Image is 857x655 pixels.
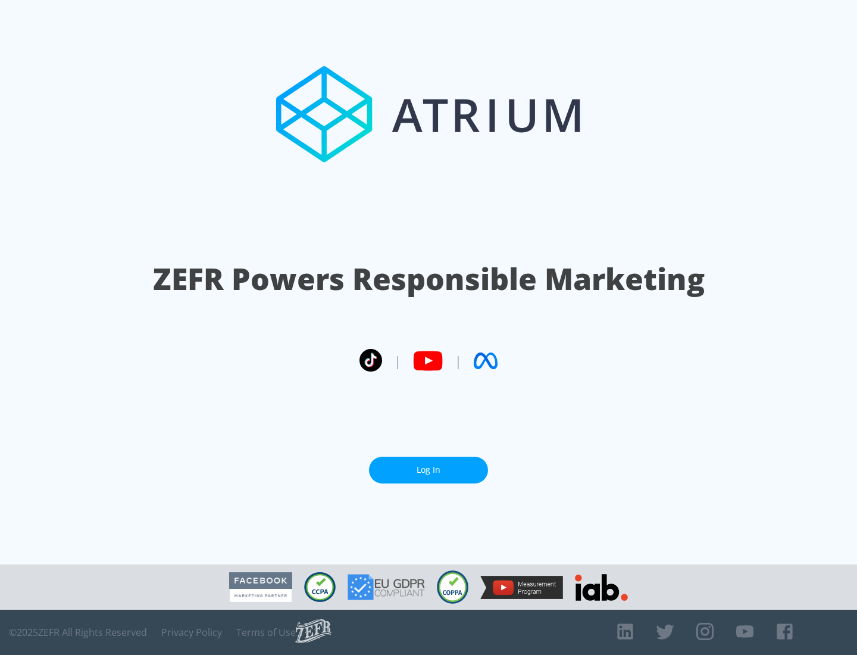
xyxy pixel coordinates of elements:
span: © 2025 ZEFR All Rights Reserved [9,626,147,638]
img: GDPR Compliant [348,574,425,600]
img: IAB [575,574,628,601]
a: Privacy Policy [161,626,222,638]
span: | [455,352,462,370]
img: YouTube Measurement Program [480,576,563,599]
span: | [394,352,401,370]
img: Facebook Marketing Partner [229,572,292,603]
img: CCPA Compliant [304,572,336,602]
a: Log In [369,457,488,484]
a: Terms of Use [236,626,296,638]
img: COPPA Compliant [437,570,468,604]
h1: ZEFR Powers Responsible Marketing [153,258,705,300]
